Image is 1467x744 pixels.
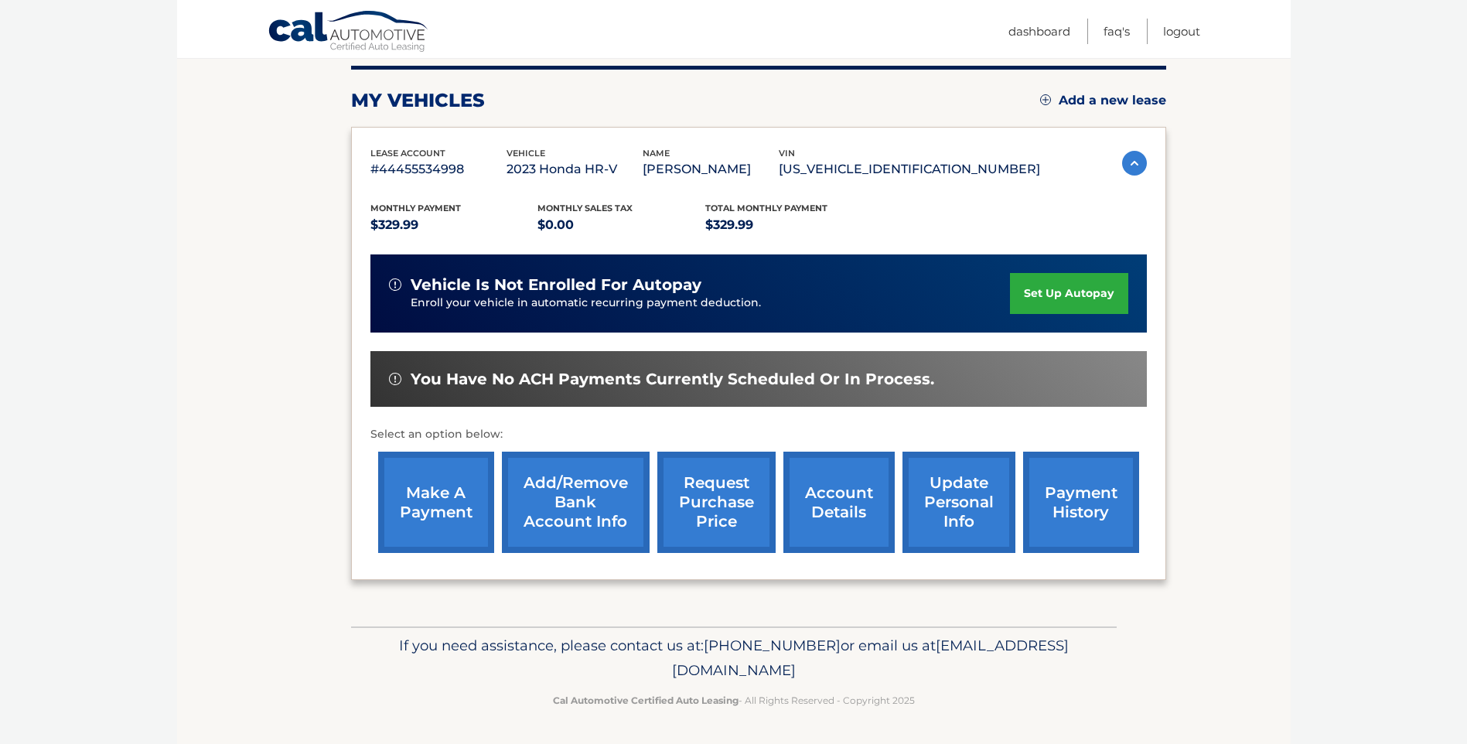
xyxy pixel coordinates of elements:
[537,214,705,236] p: $0.00
[268,10,430,55] a: Cal Automotive
[411,295,1011,312] p: Enroll your vehicle in automatic recurring payment deduction.
[411,275,701,295] span: vehicle is not enrolled for autopay
[643,159,779,180] p: [PERSON_NAME]
[705,203,827,213] span: Total Monthly Payment
[537,203,633,213] span: Monthly sales Tax
[389,278,401,291] img: alert-white.svg
[1023,452,1139,553] a: payment history
[1122,151,1147,176] img: accordion-active.svg
[1163,19,1200,44] a: Logout
[370,425,1147,444] p: Select an option below:
[643,148,670,159] span: name
[411,370,934,389] span: You have no ACH payments currently scheduled or in process.
[1008,19,1070,44] a: Dashboard
[553,695,739,706] strong: Cal Automotive Certified Auto Leasing
[902,452,1015,553] a: update personal info
[361,692,1107,708] p: - All Rights Reserved - Copyright 2025
[704,636,841,654] span: [PHONE_NUMBER]
[370,214,538,236] p: $329.99
[351,89,485,112] h2: my vehicles
[502,452,650,553] a: Add/Remove bank account info
[370,203,461,213] span: Monthly Payment
[783,452,895,553] a: account details
[370,159,507,180] p: #44455534998
[361,633,1107,683] p: If you need assistance, please contact us at: or email us at
[389,373,401,385] img: alert-white.svg
[657,452,776,553] a: request purchase price
[672,636,1069,679] span: [EMAIL_ADDRESS][DOMAIN_NAME]
[507,148,545,159] span: vehicle
[1010,273,1128,314] a: set up autopay
[1104,19,1130,44] a: FAQ's
[378,452,494,553] a: make a payment
[705,214,873,236] p: $329.99
[1040,94,1051,105] img: add.svg
[370,148,445,159] span: lease account
[779,159,1040,180] p: [US_VEHICLE_IDENTIFICATION_NUMBER]
[1040,93,1166,108] a: Add a new lease
[779,148,795,159] span: vin
[507,159,643,180] p: 2023 Honda HR-V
